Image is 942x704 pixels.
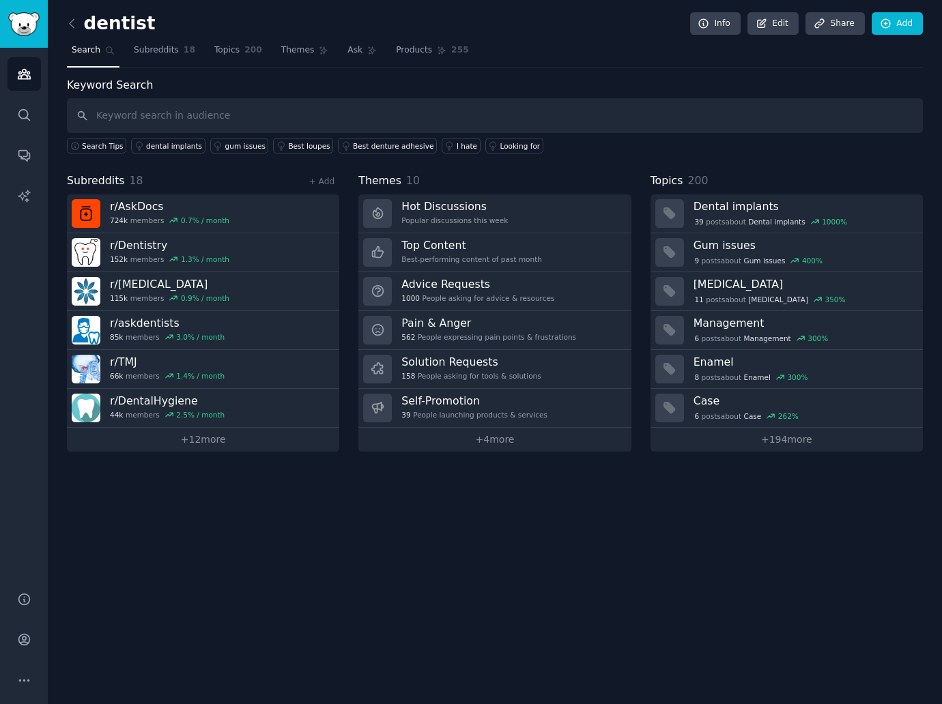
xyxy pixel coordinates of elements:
span: Case [744,411,762,421]
span: 11 [694,295,703,304]
span: Themes [358,173,401,190]
span: Gum issues [744,256,786,265]
img: Invisalign [72,277,100,306]
div: I hate [457,141,477,151]
a: Products255 [391,40,473,68]
h3: Pain & Anger [401,316,576,330]
h3: Self-Promotion [401,394,547,408]
a: Hot DiscussionsPopular discussions this week [358,194,631,233]
div: Best denture adhesive [353,141,433,151]
span: 9 [694,256,699,265]
div: members [110,410,225,420]
a: Search [67,40,119,68]
div: People launching products & services [401,410,547,420]
div: dental implants [146,141,202,151]
a: +194more [651,428,923,452]
a: dental implants [131,138,205,153]
div: members [110,254,229,264]
span: 158 [401,371,415,381]
h2: dentist [67,13,156,35]
h3: Solution Requests [401,355,541,369]
span: Topics [214,44,240,57]
h3: [MEDICAL_DATA] [694,277,913,291]
button: Search Tips [67,138,126,153]
div: 1.3 % / month [181,254,229,264]
span: 255 [451,44,469,57]
a: I hate [442,138,481,153]
span: 18 [130,174,143,187]
span: Subreddits [67,173,125,190]
div: Popular discussions this week [401,216,508,225]
a: Edit [747,12,799,35]
div: members [110,332,225,342]
span: Dental implants [748,217,805,226]
a: Self-Promotion39People launching products & services [358,389,631,428]
a: r/AskDocs724kmembers0.7% / month [67,194,339,233]
a: gum issues [210,138,269,153]
div: People asking for advice & resources [401,293,554,303]
div: 2.5 % / month [176,410,225,420]
div: post s about [694,293,847,306]
img: DentalHygiene [72,394,100,422]
div: 0.9 % / month [181,293,229,303]
a: Info [690,12,741,35]
span: Topics [651,173,683,190]
span: 39 [694,217,703,226]
div: post s about [694,332,829,344]
div: 350 % [825,295,845,304]
h3: Enamel [694,355,913,369]
a: Themes [276,40,334,68]
a: Dental implants39postsaboutDental implants1000% [651,194,923,233]
a: r/[MEDICAL_DATA]115kmembers0.9% / month [67,272,339,311]
a: +4more [358,428,631,452]
span: Products [396,44,432,57]
span: 39 [401,410,410,420]
span: 200 [244,44,262,57]
h3: Gum issues [694,238,913,252]
h3: Management [694,316,913,330]
a: + Add [309,177,334,186]
div: Best loupes [288,141,330,151]
a: Enamel8postsaboutEnamel300% [651,350,923,389]
span: 8 [694,372,699,382]
a: Solution Requests158People asking for tools & solutions [358,350,631,389]
h3: Top Content [401,238,542,252]
a: Management6postsaboutManagement300% [651,311,923,350]
a: Looking for [485,138,543,153]
a: r/askdentists85kmembers3.0% / month [67,311,339,350]
span: Search [72,44,100,57]
span: Ask [347,44,362,57]
div: post s about [694,410,800,422]
a: Ask [343,40,382,68]
span: 1000 [401,293,420,303]
a: Gum issues9postsaboutGum issues400% [651,233,923,272]
a: Advice Requests1000People asking for advice & resources [358,272,631,311]
span: 10 [406,174,420,187]
span: 18 [184,44,195,57]
div: gum issues [225,141,266,151]
a: Top ContentBest-performing content of past month [358,233,631,272]
div: 1000 % [822,217,847,226]
label: Keyword Search [67,78,153,91]
h3: r/ askdentists [110,316,225,330]
a: Best denture adhesive [338,138,437,153]
a: r/TMJ66kmembers1.4% / month [67,350,339,389]
span: 115k [110,293,128,303]
div: 300 % [787,372,808,382]
a: Share [805,12,864,35]
a: +12more [67,428,339,452]
a: Case6postsaboutCase262% [651,389,923,428]
img: GummySearch logo [8,12,40,36]
span: 562 [401,332,415,342]
span: Search Tips [82,141,124,151]
div: 300 % [808,334,828,343]
span: 85k [110,332,123,342]
span: 66k [110,371,123,381]
h3: r/ AskDocs [110,199,229,214]
div: People asking for tools & solutions [401,371,541,381]
span: 724k [110,216,128,225]
div: 400 % [802,256,823,265]
span: Subreddits [134,44,179,57]
img: Dentistry [72,238,100,267]
div: post s about [694,254,824,267]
